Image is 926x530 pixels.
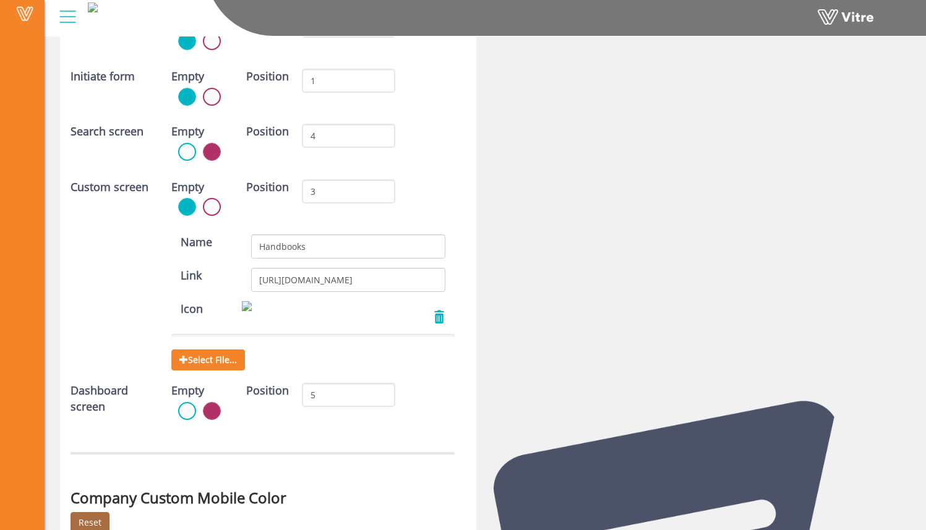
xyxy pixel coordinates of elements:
label: Name [181,234,212,250]
label: Link [181,268,202,284]
label: Icon [181,301,203,317]
label: Position [246,383,283,399]
label: Empty [171,179,204,195]
label: Initiate form [71,69,135,85]
span: Select File... [171,349,245,370]
label: Empty [171,383,204,399]
img: 145bab0d-ac9d-4db8-abe7-48df42b8fa0a.png [88,2,98,12]
label: Empty [171,124,204,140]
label: Position [246,69,283,85]
h3: Company Custom Mobile Color [71,490,455,506]
label: Search screen [71,124,144,140]
img: 0ac50387-a0cd-4c05-be92-cb78f60aed75.png [242,301,252,311]
label: Dashboard screen [71,383,153,414]
label: Position [246,179,283,195]
label: Position [246,124,283,140]
label: Empty [171,69,204,85]
label: Custom screen [71,179,148,195]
